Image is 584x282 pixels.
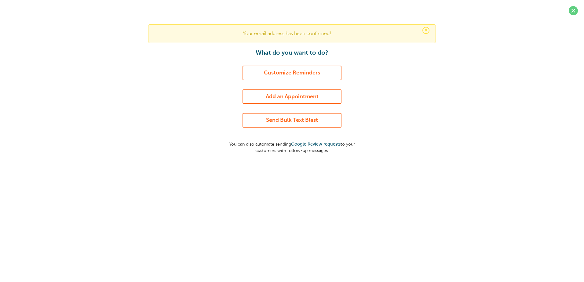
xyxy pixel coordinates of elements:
[243,89,341,104] a: Add an Appointment
[223,49,361,56] h1: What do you want to do?
[291,142,341,146] a: Google Review requests
[223,137,361,154] p: You can also automate sending to your customers with follow-up messages.
[243,66,341,80] a: Customize Reminders
[155,31,429,37] p: Your email address has been confirmed!
[422,27,429,34] span: ×
[243,113,341,128] a: Send Bulk Text Blast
